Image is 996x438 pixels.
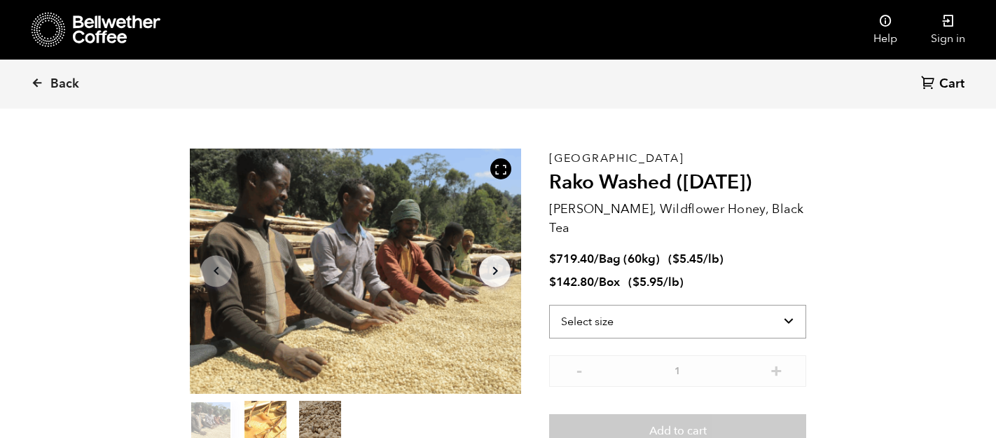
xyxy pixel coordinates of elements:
a: Cart [921,75,968,94]
span: $ [549,274,556,290]
span: / [594,274,599,290]
span: Back [50,76,79,93]
bdi: 142.80 [549,274,594,290]
span: / [594,251,599,267]
span: $ [632,274,639,290]
span: ( ) [668,251,724,267]
span: /lb [703,251,719,267]
span: /lb [663,274,679,290]
span: Bag (60kg) [599,251,660,267]
span: ( ) [628,274,684,290]
button: + [768,362,785,376]
span: Box [599,274,620,290]
bdi: 5.45 [672,251,703,267]
button: - [570,362,588,376]
span: $ [549,251,556,267]
bdi: 5.95 [632,274,663,290]
bdi: 719.40 [549,251,594,267]
span: $ [672,251,679,267]
span: Cart [939,76,964,93]
p: [PERSON_NAME], Wildflower Honey, Black Tea [549,200,806,238]
h2: Rako Washed ([DATE]) [549,171,806,195]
